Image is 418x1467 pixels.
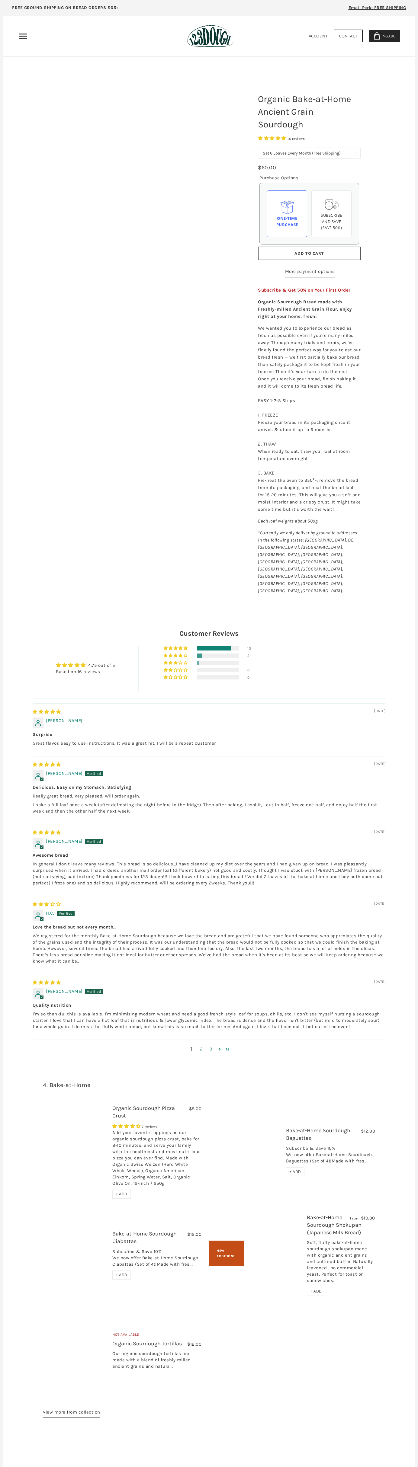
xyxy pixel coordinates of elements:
[43,1082,91,1088] a: 4. Bake-at-Home
[374,901,385,906] span: [DATE]
[258,163,276,172] div: $60.00
[33,762,61,767] span: 5 star review
[18,31,28,41] nav: Primary
[33,902,61,907] span: 3 star review
[142,1125,158,1129] span: 7 reviews
[46,839,82,844] span: [PERSON_NAME]
[88,663,115,668] a: 4.75 out of 5
[286,1167,304,1176] div: + ADD
[112,1340,182,1347] a: Organic Sourdough Tortillas
[309,33,328,39] a: Account
[30,87,234,210] a: Organic Bake-at-Home Ancient Grain Sourdough
[286,1127,350,1141] a: Bake-at-Home Sourdough Baguettes
[258,287,351,293] span: Subscribe & Get 50% on Your First Order
[112,1190,131,1199] div: + ADD
[33,629,385,638] h2: Customer Reviews
[112,1123,142,1129] span: 4.29 stars
[46,989,82,994] span: [PERSON_NAME]
[33,1011,385,1030] p: I'm so thankful this is available. I'm minimizing modern wheat and need a good french-style loaf ...
[112,1350,201,1373] div: Our organic sourdough tortillas are made with a blend of freshly milled ancient grains and natura...
[164,654,189,658] div: 13% (2) reviews with 4 star rating
[33,731,385,738] b: Surprise
[258,247,361,260] button: Add to Cart
[288,137,305,141] span: 16 reviews
[374,829,385,834] span: [DATE]
[259,174,298,181] legend: Purchase Options
[33,802,385,814] p: I bake a full loaf once a week (after defrosting the night before in the fridge). Then after baki...
[350,1216,359,1221] span: From
[381,33,395,39] span: $60.00
[33,740,385,746] p: Great flavor, easy to use instructions. It was a great hit. I will be a repeat customer
[361,1215,375,1221] span: $10.00
[209,1241,244,1266] div: New Addition!
[286,1145,375,1167] div: Subscribe & Save 10% We now offer Bake-at-Home Sourdough Baguettes (Set of 4)!Made with fres...
[112,1332,201,1340] div: Not Available
[43,1235,105,1275] a: Bake-at-Home Sourdough Ciabattas
[112,1270,131,1280] div: + ADD
[33,709,61,714] span: 5 star review
[349,5,406,10] span: Email Perk: FREE SHIPPING
[197,1046,206,1053] a: Page 2
[223,1046,231,1053] a: Page 4
[187,25,233,47] img: 123Dough Bakery
[43,1311,105,1393] a: Organic Sourdough Tortillas
[272,215,302,228] div: One-time Purchase
[289,1169,301,1174] span: + ADD
[12,5,119,11] p: FREE GROUND SHIPPING ON BREAD ORDERS $65+
[374,708,385,714] span: [DATE]
[307,1287,325,1296] div: + ADD
[247,654,255,658] div: 2
[334,30,363,42] a: Contact
[33,861,385,886] p: In general I don’t leave many reviews. This bread is so delicious…I have cleaned up my diet over ...
[33,933,385,964] p: We registered for the monthly Bake-at-Home Sourdough because we love the bread and are grateful t...
[46,771,82,776] span: [PERSON_NAME]
[43,1120,105,1182] a: Organic Sourdough Pizza Crust
[374,979,385,984] span: [DATE]
[33,793,385,799] p: Really great bread. Very pleased. Will order again.
[258,299,352,319] strong: Organic Sourdough Bread made with Freshly-milled Ancient Grain Flour, enjoy right at your home, f...
[33,1002,385,1008] b: Quality nutrition
[258,518,319,524] em: Each loaf weights about 500g.
[339,3,415,16] a: Email Perk: FREE SHIPPING
[307,1214,362,1236] a: Bake-at-Home Sourdough Shokupan (Japanese Milk Bread)
[56,669,115,675] div: Based on 16 reviews
[294,251,324,256] span: Add to Cart
[33,852,385,858] b: Awesome bread
[46,718,82,723] span: [PERSON_NAME]
[361,1128,375,1134] span: $12.00
[33,980,61,985] span: 5 star review
[216,1046,224,1053] a: Page 2
[116,1272,127,1277] span: + ADD
[374,761,385,766] span: [DATE]
[164,646,189,650] div: 81% (13) reviews with 5 star rating
[112,1230,177,1245] a: Bake-at-Home Sourdough Ciabattas
[3,3,128,16] a: FREE GROUND SHIPPING ON BREAD ORDERS $65+
[116,1191,127,1197] span: + ADD
[258,324,361,513] p: We wanted you to experience our bread as fresh as possible even if you’re many miles away. Throug...
[43,1408,100,1418] a: View more from collection
[321,225,342,230] span: (Save 50%)
[33,784,385,791] b: Delicious, Easy on my Stomach, Satisfying
[253,90,365,134] h1: Organic Bake-at-Home Ancient Grain Sourdough
[206,1046,216,1053] a: Page 3
[112,1248,201,1270] div: Subscribe & Save 10% We now offer Bake-at-Home Sourdough Ciabattas (Set of 4)!Made with fres...
[112,1105,175,1119] a: Organic Sourdough Pizza Crust
[258,530,357,593] em: *Currently we only deliver by ground to addresses in the following states: [GEOGRAPHIC_DATA], DE,...
[310,1289,322,1294] span: + ADD
[258,136,288,141] span: 4.75 stars
[56,662,115,669] div: Average rating is 4.75 stars
[252,1231,299,1278] a: Bake-at-Home Sourdough Shokupan (Japanese Milk Bread)
[369,30,400,42] a: $60.00
[33,924,385,930] b: Love the bread but not every month...
[164,661,189,665] div: 6% (1) reviews with 3 star rating
[307,1239,375,1287] div: Soft, fluffy bake-at-home sourdough shokupan made with organic ancient grains and cultured butter...
[187,1341,201,1347] span: $12.00
[46,910,54,916] span: H.C.
[321,213,342,224] span: Subscribe and save
[33,830,61,835] span: 5 star review
[285,268,335,277] a: More payment options
[112,1130,201,1190] div: Add your favorite toppings on our organic sourdough pizza crust, bake for 8-10 minutes, and serve...
[187,1232,201,1237] span: $12.00
[217,1120,278,1183] a: Bake-at-Home Sourdough Baguettes
[189,1106,202,1111] span: $8.00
